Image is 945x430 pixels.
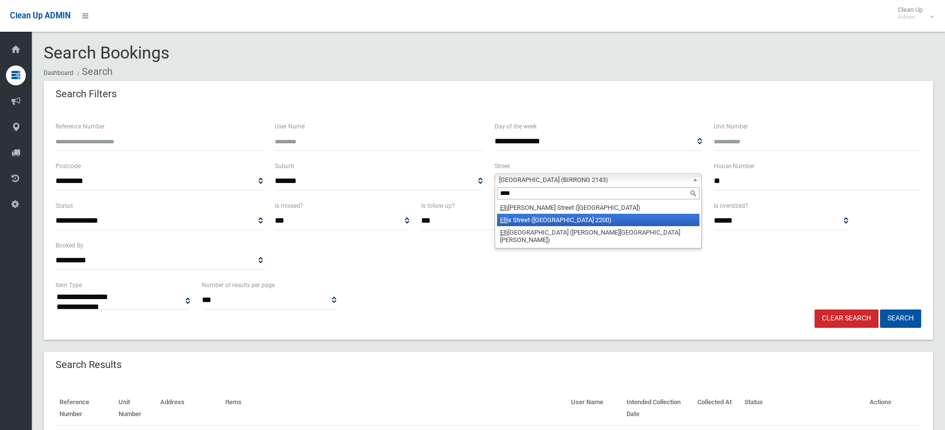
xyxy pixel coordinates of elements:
label: Status [56,200,73,211]
a: Clear Search [815,309,879,328]
th: Status [741,391,866,426]
label: Is missed? [275,200,303,211]
label: User Name [275,121,305,132]
span: Clean Up [893,6,933,21]
span: Search Bookings [44,43,170,62]
header: Search Filters [44,84,128,104]
th: User Name [567,391,623,426]
th: Address [156,391,221,426]
th: Actions [866,391,921,426]
em: Elli [500,229,508,236]
label: Is follow up? [421,200,455,211]
th: Items [221,391,567,426]
label: Booked By [56,240,83,251]
li: [GEOGRAPHIC_DATA] ([PERSON_NAME][GEOGRAPHIC_DATA][PERSON_NAME]) [497,226,699,246]
small: Admin [898,13,923,21]
label: Unit Number [714,121,748,132]
em: Elli [500,216,508,224]
button: Search [880,309,921,328]
label: Postcode [56,161,81,172]
label: House Number [714,161,755,172]
span: Clean Up ADMIN [10,11,70,20]
label: Is oversized? [714,200,748,211]
label: Number of results per page [202,280,275,291]
th: Collected At [693,391,740,426]
th: Unit Number [115,391,157,426]
li: Search [75,62,113,81]
th: Reference Number [56,391,115,426]
label: Street [495,161,510,172]
a: Dashboard [44,69,73,76]
label: Day of the week [495,121,537,132]
em: Elli [500,204,508,211]
th: Intended Collection Date [623,391,693,426]
label: Suburb [275,161,294,172]
label: Item Type [56,280,82,291]
header: Search Results [44,355,133,374]
label: Reference Number [56,121,105,132]
span: [GEOGRAPHIC_DATA] (BIRRONG 2143) [499,174,689,186]
li: [PERSON_NAME] Street ([GEOGRAPHIC_DATA]) [497,201,699,214]
li: s Street ([GEOGRAPHIC_DATA] 2200) [497,214,699,226]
